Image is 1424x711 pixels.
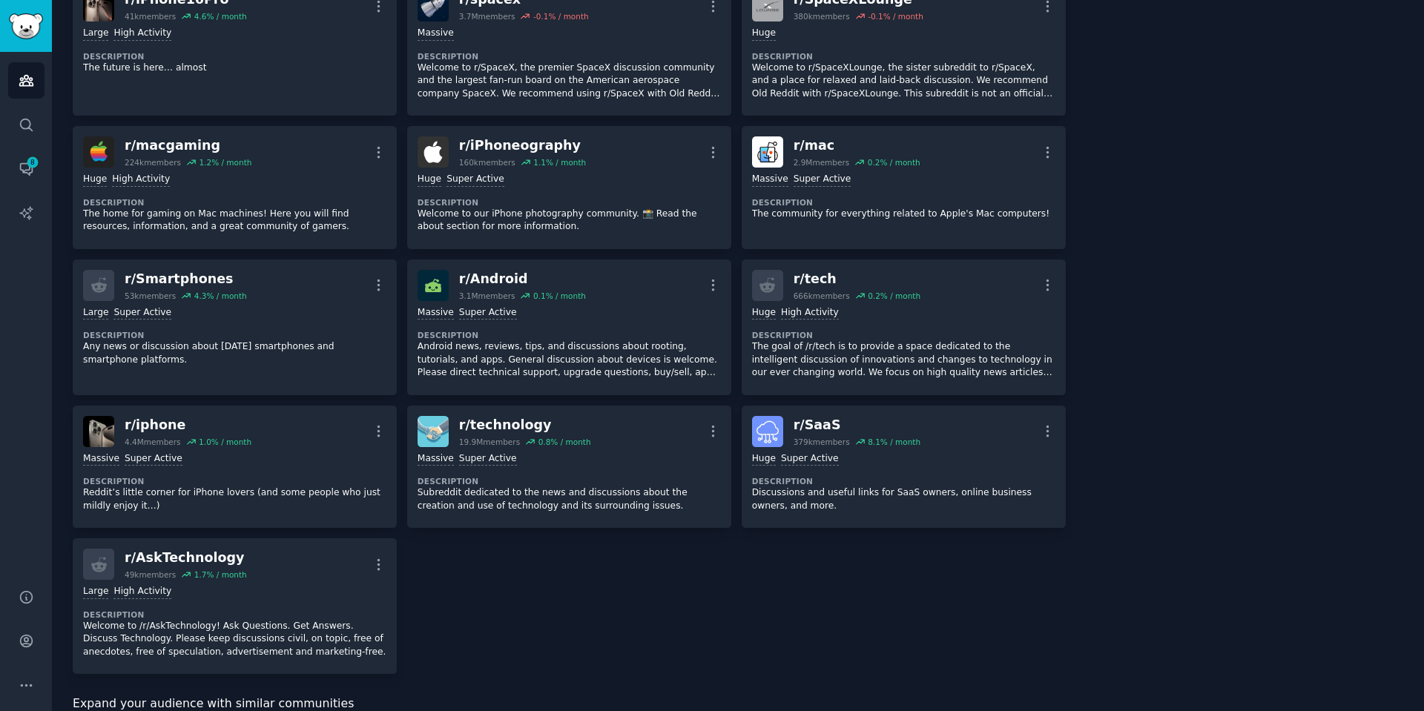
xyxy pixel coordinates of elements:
div: Large [83,27,108,41]
div: Massive [83,452,119,466]
div: r/ AskTechnology [125,549,247,567]
a: iPhoneographyr/iPhoneography160kmembers1.1% / monthHugeSuper ActiveDescriptionWelcome to our iPho... [407,126,731,249]
p: Welcome to /r/AskTechnology! Ask Questions. Get Answers. Discuss Technology. Please keep discussi... [83,620,386,659]
div: r/ SaaS [794,416,920,434]
div: r/ iPhoneography [459,136,586,155]
p: Android news, reviews, tips, and discussions about rooting, tutorials, and apps. General discussi... [418,340,721,380]
div: -0.1 % / month [868,11,923,22]
div: -0.1 % / month [533,11,589,22]
div: 3.1M members [459,291,515,301]
a: macgamingr/macgaming224kmembers1.2% / monthHugeHigh ActivityDescriptionThe home for gaming on Mac... [73,126,397,249]
div: Large [83,306,108,320]
dt: Description [83,51,386,62]
p: The community for everything related to Apple's Mac computers! [752,208,1055,221]
div: 4.6 % / month [194,11,247,22]
div: r/ tech [794,270,920,288]
p: Reddit’s little corner for iPhone lovers (and some people who just mildly enjoy it…) [83,486,386,512]
div: Huge [752,27,776,41]
dt: Description [418,330,721,340]
img: mac [752,136,783,168]
div: 0.2 % / month [868,157,920,168]
img: iPhoneography [418,136,449,168]
p: Any news or discussion about [DATE] smartphones and smartphone platforms. [83,340,386,366]
div: 3.7M members [459,11,515,22]
div: Super Active [459,306,517,320]
div: Super Active [781,452,839,466]
img: GummySearch logo [9,13,43,39]
div: 380k members [794,11,850,22]
div: r/ Smartphones [125,270,247,288]
div: r/ mac [794,136,920,155]
a: 8 [8,151,44,187]
dt: Description [752,197,1055,208]
p: Subreddit dedicated to the news and discussions about the creation and use of technology and its ... [418,486,721,512]
div: Huge [752,306,776,320]
dt: Description [83,330,386,340]
div: r/ macgaming [125,136,251,155]
div: High Activity [781,306,839,320]
a: macr/mac2.9Mmembers0.2% / monthMassiveSuper ActiveDescriptionThe community for everything related... [742,126,1066,249]
div: Massive [752,173,788,187]
a: SaaSr/SaaS379kmembers8.1% / monthHugeSuper ActiveDescriptionDiscussions and useful links for SaaS... [742,406,1066,529]
div: 224k members [125,157,181,168]
div: Super Active [113,306,171,320]
div: 49k members [125,569,176,580]
img: iphone [83,416,114,447]
dt: Description [418,197,721,208]
div: 160k members [459,157,515,168]
div: 41k members [125,11,176,22]
div: 666k members [794,291,850,301]
div: High Activity [113,585,171,599]
div: 19.9M members [459,437,520,447]
a: iphoner/iphone4.4Mmembers1.0% / monthMassiveSuper ActiveDescriptionReddit’s little corner for iPh... [73,406,397,529]
a: r/Smartphones53kmembers4.3% / monthLargeSuper ActiveDescriptionAny news or discussion about [DATE... [73,259,397,395]
div: Massive [418,27,454,41]
dt: Description [752,51,1055,62]
div: 8.1 % / month [868,437,920,447]
div: 1.1 % / month [533,157,586,168]
p: The home for gaming on Mac machines! Here you will find resources, information, and a great commu... [83,208,386,234]
div: 1.2 % / month [199,157,251,168]
p: Welcome to r/SpaceXLounge, the sister subreddit to r/SpaceX, and a place for relaxed and laid-bac... [752,62,1055,101]
p: Welcome to r/SpaceX, the premier SpaceX discussion community and the largest fan-run board on the... [418,62,721,101]
div: 0.2 % / month [868,291,920,301]
div: 0.8 % / month [538,437,591,447]
div: Super Active [125,452,182,466]
img: technology [418,416,449,447]
div: 53k members [125,291,176,301]
div: Super Active [794,173,851,187]
div: 0.1 % / month [533,291,586,301]
div: 1.0 % / month [199,437,251,447]
div: r/ technology [459,416,591,434]
div: Super Active [446,173,504,187]
div: 2.9M members [794,157,850,168]
a: Androidr/Android3.1Mmembers0.1% / monthMassiveSuper ActiveDescriptionAndroid news, reviews, tips,... [407,259,731,395]
a: technologyr/technology19.9Mmembers0.8% / monthMassiveSuper ActiveDescriptionSubreddit dedicated t... [407,406,731,529]
div: 4.3 % / month [194,291,247,301]
div: High Activity [113,27,171,41]
div: 1.7 % / month [194,569,247,580]
div: Massive [418,452,454,466]
p: The future is here… almost [83,62,386,75]
dt: Description [83,476,386,486]
dt: Description [83,609,386,620]
div: r/ iphone [125,416,251,434]
img: SaaS [752,416,783,447]
dt: Description [752,330,1055,340]
img: Android [418,270,449,301]
div: Huge [752,452,776,466]
dt: Description [418,476,721,486]
dt: Description [752,476,1055,486]
div: 4.4M members [125,437,181,447]
div: r/ Android [459,270,586,288]
p: Welcome to our iPhone photography community. 📸 Read the about section for more information. [418,208,721,234]
a: r/tech666kmembers0.2% / monthHugeHigh ActivityDescriptionThe goal of /r/tech is to provide a spac... [742,259,1066,395]
div: Huge [418,173,441,187]
p: The goal of /r/tech is to provide a space dedicated to the intelligent discussion of innovations ... [752,340,1055,380]
span: 8 [26,157,39,168]
a: r/AskTechnology49kmembers1.7% / monthLargeHigh ActivityDescriptionWelcome to /r/AskTechnology! As... [73,538,397,674]
dt: Description [418,51,721,62]
img: macgaming [83,136,114,168]
div: 379k members [794,437,850,447]
dt: Description [83,197,386,208]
